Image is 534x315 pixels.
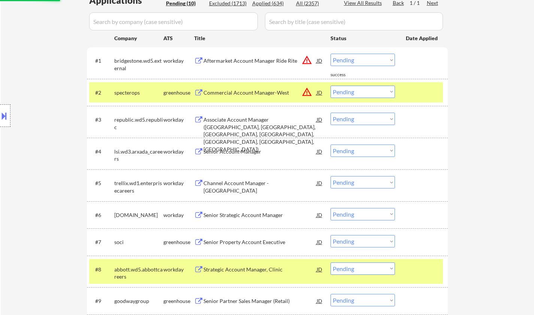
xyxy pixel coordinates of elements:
[163,57,194,65] div: workday
[114,179,163,194] div: trellix.wd1.enterprisecareers
[163,116,194,124] div: workday
[331,72,360,78] div: success
[316,113,323,126] div: JD
[163,297,194,305] div: greenhouse
[114,57,163,72] div: bridgestone.wd5.external
[95,266,108,273] div: #8
[114,35,163,42] div: Company
[203,211,317,219] div: Senior Strategic Account Manager
[95,297,108,305] div: #9
[265,12,443,30] input: Search by title (case sensitive)
[114,148,163,163] div: lsi.wd3.arxada_careers
[163,238,194,246] div: greenhouse
[114,211,163,219] div: [DOMAIN_NAME]
[203,179,317,194] div: Channel Account Manager - [GEOGRAPHIC_DATA]
[331,31,395,45] div: Status
[316,208,323,222] div: JD
[302,87,312,97] button: warning_amber
[194,35,323,42] div: Title
[316,54,323,67] div: JD
[203,89,317,96] div: Commercial Account Manager-West
[203,57,317,65] div: Aftermarket Account Manager Ride Rite
[95,238,108,246] div: #7
[316,262,323,276] div: JD
[203,148,317,155] div: Senior Account Manager
[203,116,317,153] div: Associate Account Manager ([GEOGRAPHIC_DATA], [GEOGRAPHIC_DATA], [GEOGRAPHIC_DATA], [GEOGRAPHIC_D...
[406,35,439,42] div: Date Applied
[163,211,194,219] div: workday
[203,266,317,273] div: Strategic Account Manager, Clinic
[163,179,194,187] div: workday
[203,238,317,246] div: Senior Property Account Executive
[316,176,323,190] div: JD
[114,116,163,131] div: republic.wd5.republic
[203,297,317,305] div: Senior Partner Sales Manager (Retail)
[114,89,163,96] div: specterops
[316,145,323,158] div: JD
[163,266,194,273] div: workday
[114,238,163,246] div: soci
[163,89,194,96] div: greenhouse
[163,148,194,155] div: workday
[316,235,323,249] div: JD
[302,55,312,65] button: warning_amber
[316,86,323,99] div: JD
[114,266,163,280] div: abbott.wd5.abbottcareers
[163,35,194,42] div: ATS
[316,294,323,307] div: JD
[89,12,258,30] input: Search by company (case sensitive)
[95,211,108,219] div: #6
[114,297,163,305] div: goodwaygroup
